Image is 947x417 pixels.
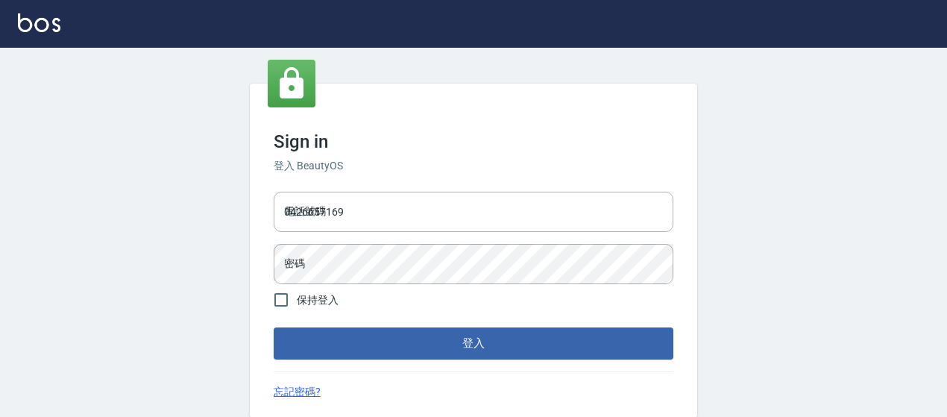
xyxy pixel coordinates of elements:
h6: 登入 BeautyOS [274,158,673,174]
a: 忘記密碼? [274,384,321,400]
img: Logo [18,13,60,32]
h3: Sign in [274,131,673,152]
span: 保持登入 [297,292,339,308]
button: 登入 [274,327,673,359]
